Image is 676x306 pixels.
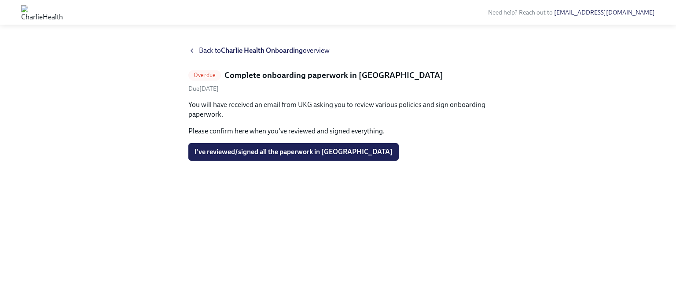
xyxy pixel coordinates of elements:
span: Friday, September 26th 2025, 10:00 am [188,85,219,92]
span: I've reviewed/signed all the paperwork in [GEOGRAPHIC_DATA] [195,147,393,156]
h5: Complete onboarding paperwork in [GEOGRAPHIC_DATA] [224,70,443,81]
span: Overdue [188,72,221,78]
span: Back to overview [199,46,330,55]
strong: Charlie Health Onboarding [221,46,303,55]
p: You will have received an email from UKG asking you to review various policies and sign onboardin... [188,100,488,119]
p: Please confirm here when you've reviewed and signed everything. [188,126,488,136]
button: I've reviewed/signed all the paperwork in [GEOGRAPHIC_DATA] [188,143,399,161]
img: CharlieHealth [21,5,63,19]
a: [EMAIL_ADDRESS][DOMAIN_NAME] [554,9,655,16]
a: Back toCharlie Health Onboardingoverview [188,46,488,55]
span: Need help? Reach out to [488,9,655,16]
